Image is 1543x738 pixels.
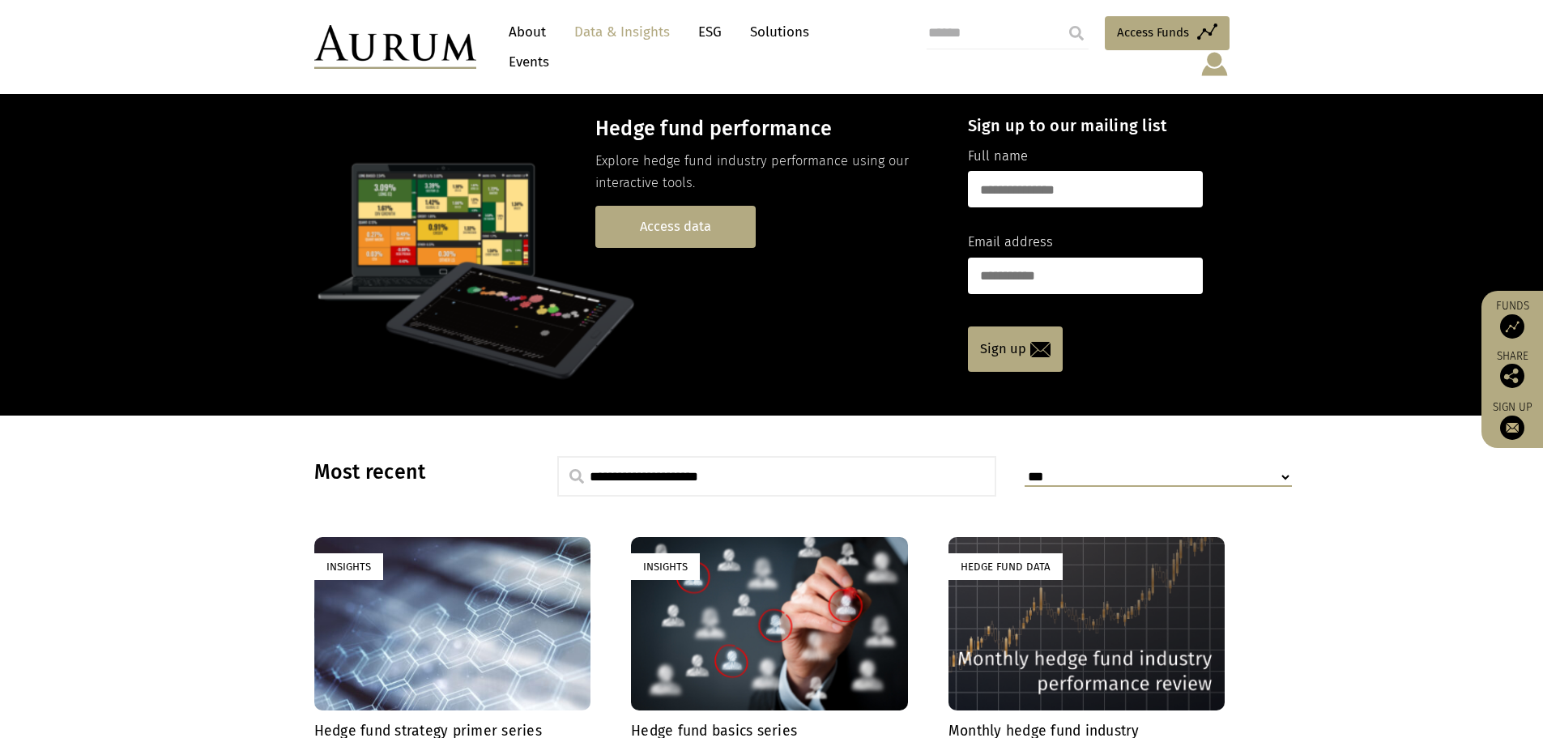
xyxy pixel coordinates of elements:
[1500,416,1524,440] img: Sign up to our newsletter
[314,553,383,580] div: Insights
[1060,17,1093,49] input: Submit
[501,47,549,77] a: Events
[968,326,1063,372] a: Sign up
[1117,23,1189,42] span: Access Funds
[1030,342,1051,357] img: email-icon
[1490,400,1535,440] a: Sign up
[968,146,1028,167] label: Full name
[595,206,756,247] a: Access data
[948,553,1063,580] div: Hedge Fund Data
[501,17,554,47] a: About
[968,116,1203,135] h4: Sign up to our mailing list
[566,17,678,47] a: Data & Insights
[1500,364,1524,388] img: Share this post
[742,17,817,47] a: Solutions
[569,469,584,484] img: search.svg
[314,25,476,69] img: Aurum
[595,151,940,194] p: Explore hedge fund industry performance using our interactive tools.
[314,460,517,484] h3: Most recent
[690,17,730,47] a: ESG
[1490,299,1535,339] a: Funds
[1105,16,1230,50] a: Access Funds
[631,553,700,580] div: Insights
[595,117,940,141] h3: Hedge fund performance
[968,232,1053,253] label: Email address
[1500,314,1524,339] img: Access Funds
[1200,50,1230,78] img: account-icon.svg
[1490,351,1535,388] div: Share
